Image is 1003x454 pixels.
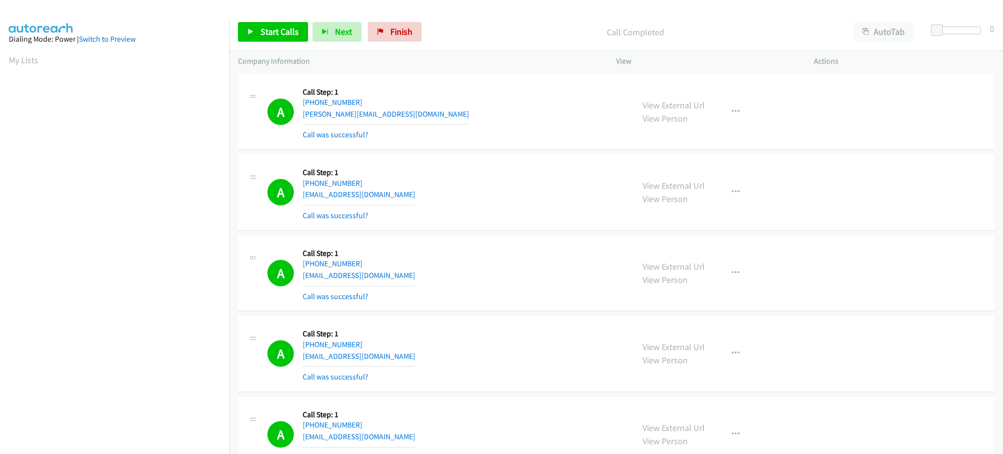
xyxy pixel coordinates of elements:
p: Actions [814,55,994,67]
h5: Call Step: 1 [303,168,415,177]
h5: Call Step: 1 [303,329,415,339]
span: Start Calls [261,26,299,37]
a: View Person [643,193,688,204]
a: My Lists [9,54,38,66]
a: View External Url [643,341,705,353]
h5: Call Step: 1 [303,249,415,258]
a: View Person [643,113,688,124]
a: [EMAIL_ADDRESS][DOMAIN_NAME] [303,352,415,361]
a: Finish [368,22,422,42]
h1: A [267,340,294,367]
div: Dialing Mode: Power | [9,33,220,45]
a: [EMAIL_ADDRESS][DOMAIN_NAME] [303,271,415,280]
h5: Call Step: 1 [303,87,469,97]
a: [PHONE_NUMBER] [303,259,362,268]
a: View Person [643,274,688,285]
a: View Person [643,354,688,366]
h1: A [267,179,294,205]
a: View External Url [643,100,705,111]
a: [PHONE_NUMBER] [303,340,362,349]
div: Delay between calls (in seconds) [936,26,981,34]
h1: A [267,99,294,125]
a: [PHONE_NUMBER] [303,420,362,429]
h1: A [267,260,294,286]
a: View External Url [643,261,705,272]
a: Call was successful? [303,292,368,301]
a: Call was successful? [303,211,368,220]
p: Company Information [238,55,598,67]
a: View External Url [643,180,705,191]
span: Finish [390,26,412,37]
a: [EMAIL_ADDRESS][DOMAIN_NAME] [303,190,415,199]
h5: Call Step: 1 [303,410,415,420]
span: Next [335,26,352,37]
a: Switch to Preview [79,34,136,44]
button: AutoTab [853,22,914,42]
p: View [616,55,796,67]
a: View Person [643,435,688,447]
p: Call Completed [435,25,836,39]
a: [PHONE_NUMBER] [303,178,362,188]
a: Call was successful? [303,130,368,139]
a: [PHONE_NUMBER] [303,98,362,107]
div: 0 [990,22,994,35]
a: Call was successful? [303,372,368,381]
a: View External Url [643,422,705,433]
button: Next [312,22,361,42]
h1: A [267,421,294,448]
a: Start Calls [238,22,308,42]
a: [PERSON_NAME][EMAIL_ADDRESS][DOMAIN_NAME] [303,109,469,119]
a: [EMAIL_ADDRESS][DOMAIN_NAME] [303,432,415,441]
iframe: Resource Center [975,188,1003,266]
